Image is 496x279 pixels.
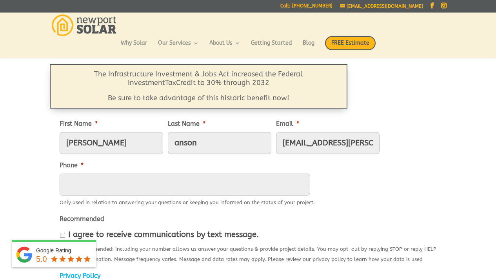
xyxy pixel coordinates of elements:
[36,246,92,254] div: Google Rating
[251,40,292,54] a: Getting Started
[325,36,376,50] span: FREE Estimate
[60,161,84,170] label: Phone
[121,40,147,54] a: Why Solar
[60,120,98,128] label: First Name
[209,40,240,54] a: About Us
[60,242,437,265] div: Highly Recommended: Including your number allows us answer your questions & provide project detai...
[70,70,327,94] p: The Infrastructure Investment & Jobs Act increased the Federal Investment Credit to 30% through 2032
[52,14,116,36] img: Newport Solar | Solar Energy Optimized.
[68,230,259,239] label: I agree to receive communications by text message.
[325,36,376,58] a: FREE Estimate
[36,255,47,263] span: 5.0
[165,78,176,87] span: Tax
[303,40,314,54] a: Blog
[340,4,423,9] a: [EMAIL_ADDRESS][DOMAIN_NAME]
[70,94,327,103] p: Be sure to take advantage of this historic benefit now!
[158,40,199,54] a: Our Services
[60,196,315,208] div: Only used in relation to answering your questions or keeping you informed on the status of your p...
[60,215,104,223] label: Recommended
[168,120,205,128] label: Last Name
[276,120,299,128] label: Email
[280,4,332,12] a: Call: [PHONE_NUMBER]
